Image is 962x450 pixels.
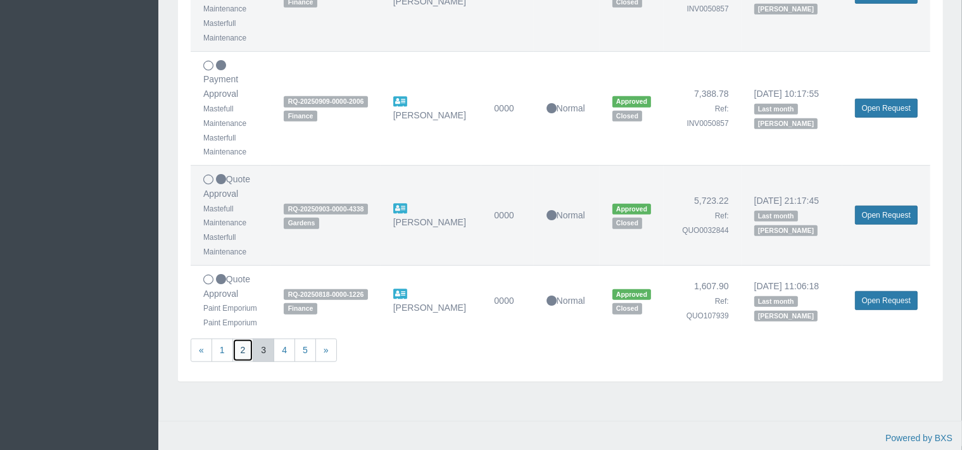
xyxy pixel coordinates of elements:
[284,96,367,107] span: RQ-20250909-0000-2006
[191,166,271,266] td: Quote Approval
[687,104,729,128] small: Ref: INV0050857
[232,339,254,362] a: 2
[612,96,652,107] span: Approved
[885,433,953,443] a: Powered by BXS
[664,51,741,166] td: 7,388.78
[664,166,741,266] td: 5,723.22
[612,204,652,215] span: Approved
[203,233,246,256] small: Masterfull Maintenance
[754,211,798,222] span: Last month
[742,166,842,266] td: [DATE] 21:17:45
[191,339,212,362] a: «
[294,339,316,362] a: 5
[754,311,818,322] span: [PERSON_NAME]
[253,339,274,362] span: 3
[534,265,600,336] td: Normal
[855,99,918,118] a: Open Request
[212,339,233,362] a: 1
[203,134,246,157] small: Masterfull Maintenance
[203,318,257,327] small: Paint Emporium
[284,303,317,314] span: Finance
[612,111,643,122] span: Closed
[315,339,337,362] a: »
[664,265,741,336] td: 1,607.90
[284,218,319,228] span: Gardens
[274,339,295,362] a: 4
[381,166,482,266] td: [PERSON_NAME]
[534,166,600,266] td: Normal
[381,265,482,336] td: [PERSON_NAME]
[381,51,482,166] td: [PERSON_NAME]
[191,51,271,166] td: Payment Approval
[754,296,798,307] span: Last month
[687,297,729,320] small: Ref: QUO107939
[754,104,798,115] span: Last month
[284,111,317,122] span: Finance
[754,4,818,15] span: [PERSON_NAME]
[203,304,257,313] small: Paint Emporium
[481,166,533,266] td: 0000
[754,225,818,236] span: [PERSON_NAME]
[742,51,842,166] td: [DATE] 10:17:55
[481,51,533,166] td: 0000
[754,118,818,129] span: [PERSON_NAME]
[481,265,533,336] td: 0000
[203,104,246,128] small: Mastefull Maintenance
[612,303,643,314] span: Closed
[284,204,367,215] span: RQ-20250903-0000-4338
[682,211,728,235] small: Ref: QUO0032844
[203,204,246,228] small: Mastefull Maintenance
[284,289,367,300] span: RQ-20250818-0000-1226
[855,291,918,310] a: Open Request
[203,19,246,42] small: Masterfull Maintenance
[612,218,643,228] span: Closed
[191,265,271,336] td: Quote Approval
[534,51,600,166] td: Normal
[855,206,918,225] a: Open Request
[612,289,652,300] span: Approved
[742,265,842,336] td: [DATE] 11:06:18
